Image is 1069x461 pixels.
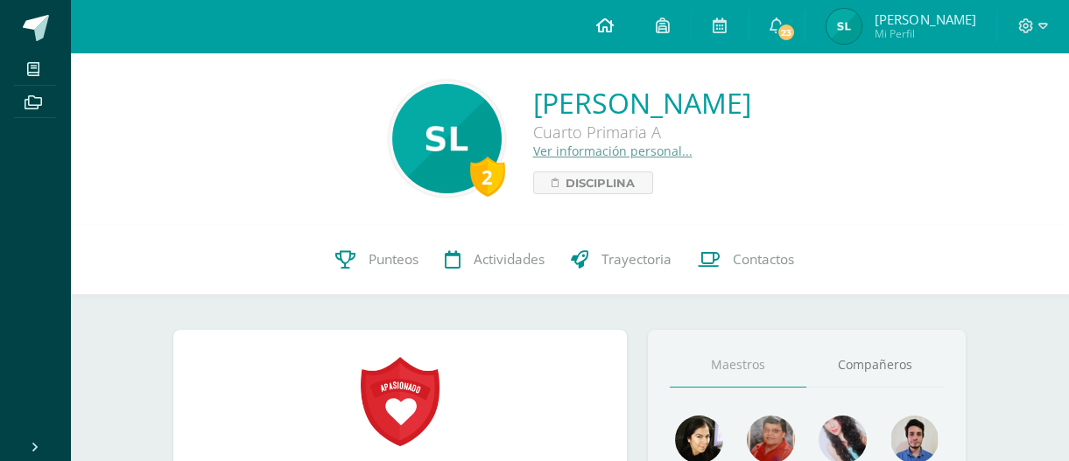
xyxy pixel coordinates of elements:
[392,84,502,193] img: 0751569456c2aceaaa2f5b37b1d46462.png
[470,157,505,197] div: 2
[685,225,807,295] a: Contactos
[322,225,432,295] a: Punteos
[533,122,751,143] div: Cuarto Primaria A
[875,10,975,28] span: [PERSON_NAME]
[777,23,796,42] span: 23
[474,250,545,269] span: Actividades
[670,343,807,388] a: Maestros
[875,26,975,41] span: Mi Perfil
[566,172,635,193] span: Disciplina
[826,9,862,44] img: 1dd4c46a982505eda2d2997edeb19b04.png
[369,250,418,269] span: Punteos
[533,171,653,194] a: Disciplina
[558,225,685,295] a: Trayectoria
[432,225,558,295] a: Actividades
[533,84,751,122] a: [PERSON_NAME]
[733,250,794,269] span: Contactos
[806,343,944,388] a: Compañeros
[601,250,672,269] span: Trayectoria
[533,143,693,159] a: Ver información personal...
